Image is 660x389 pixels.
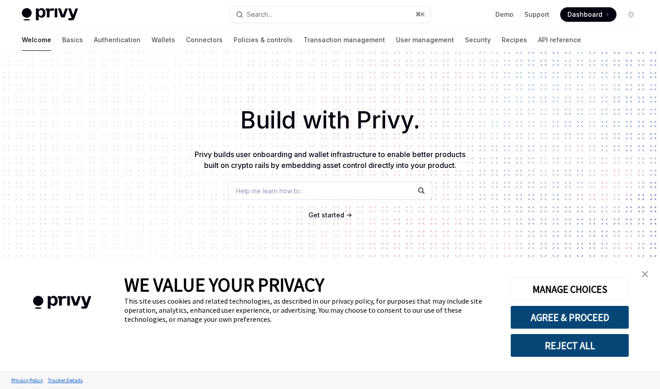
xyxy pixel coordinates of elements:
a: Transaction management [303,29,385,51]
a: Privacy Policy [9,372,45,388]
button: Search...⌘K [230,6,430,23]
a: Authentication [94,29,141,51]
img: close banner [642,271,648,277]
button: REJECT ALL [510,334,629,357]
a: Basics [62,29,83,51]
button: AGREE & PROCEED [510,305,629,329]
a: Demo [495,10,513,19]
a: Welcome [22,29,51,51]
img: light logo [22,8,78,21]
span: Get started [308,211,344,219]
span: Privy builds user onboarding and wallet infrastructure to enable better products built on crypto ... [195,150,465,170]
a: Security [465,29,491,51]
a: Support [524,10,549,19]
div: Search... [247,9,272,20]
img: company logo [14,283,111,322]
a: Wallets [152,29,175,51]
a: User management [396,29,454,51]
a: Dashboard [560,7,616,22]
a: Get started [308,211,344,220]
a: Connectors [186,29,223,51]
a: close banner [636,265,654,283]
a: API reference [538,29,581,51]
button: MANAGE CHOICES [510,277,629,301]
span: Help me learn how to… [236,186,305,196]
span: WE VALUE YOUR PRIVACY [124,273,324,296]
a: Tracker Details [45,372,85,388]
h1: Build with Privy. [15,103,645,138]
span: ⌘ K [416,11,425,18]
span: Dashboard [567,10,602,19]
div: This site uses cookies and related technologies, as described in our privacy policy, for purposes... [124,296,497,324]
a: Recipes [502,29,527,51]
a: Policies & controls [234,29,293,51]
button: Toggle dark mode [624,7,638,22]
